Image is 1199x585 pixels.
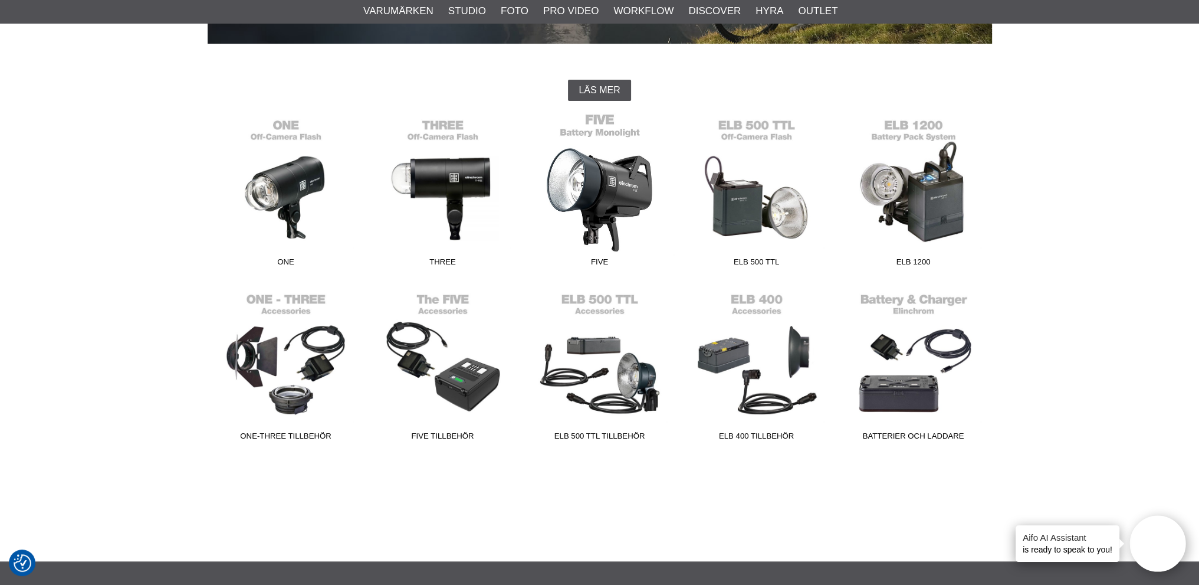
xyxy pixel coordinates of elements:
[1023,531,1112,544] h4: Aifo AI Assistant
[543,4,599,19] a: Pro Video
[208,430,364,446] span: ONE-THREE Tillbehör
[835,430,992,446] span: Batterier och Laddare
[521,430,678,446] span: ELB 500 TTL Tillbehör
[14,554,31,572] img: Revisit consent button
[613,4,674,19] a: Workflow
[678,113,835,272] a: ELB 500 TTL
[678,256,835,272] span: ELB 500 TTL
[501,4,528,19] a: Foto
[521,287,678,446] a: ELB 500 TTL Tillbehör
[678,430,835,446] span: ELB 400 Tillbehör
[364,113,521,272] a: THREE
[208,256,364,272] span: ONE
[835,113,992,272] a: ELB 1200
[798,4,837,19] a: Outlet
[208,287,364,446] a: ONE-THREE Tillbehör
[678,287,835,446] a: ELB 400 Tillbehör
[363,4,433,19] a: Varumärken
[208,51,992,68] h2: Batteridrivna studioblixtar - Alltid redo för äventyr överallt
[835,287,992,446] a: Batterier och Laddare
[448,4,486,19] a: Studio
[14,553,31,574] button: Samtyckesinställningar
[835,256,992,272] span: ELB 1200
[521,256,678,272] span: FIVE
[1016,525,1119,562] div: is ready to speak to you!
[755,4,783,19] a: Hyra
[364,287,521,446] a: FIVE Tillbehör
[208,113,364,272] a: ONE
[688,4,741,19] a: Discover
[364,430,521,446] span: FIVE Tillbehör
[579,85,620,96] span: Läs mer
[364,256,521,272] span: THREE
[521,113,678,272] a: FIVE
